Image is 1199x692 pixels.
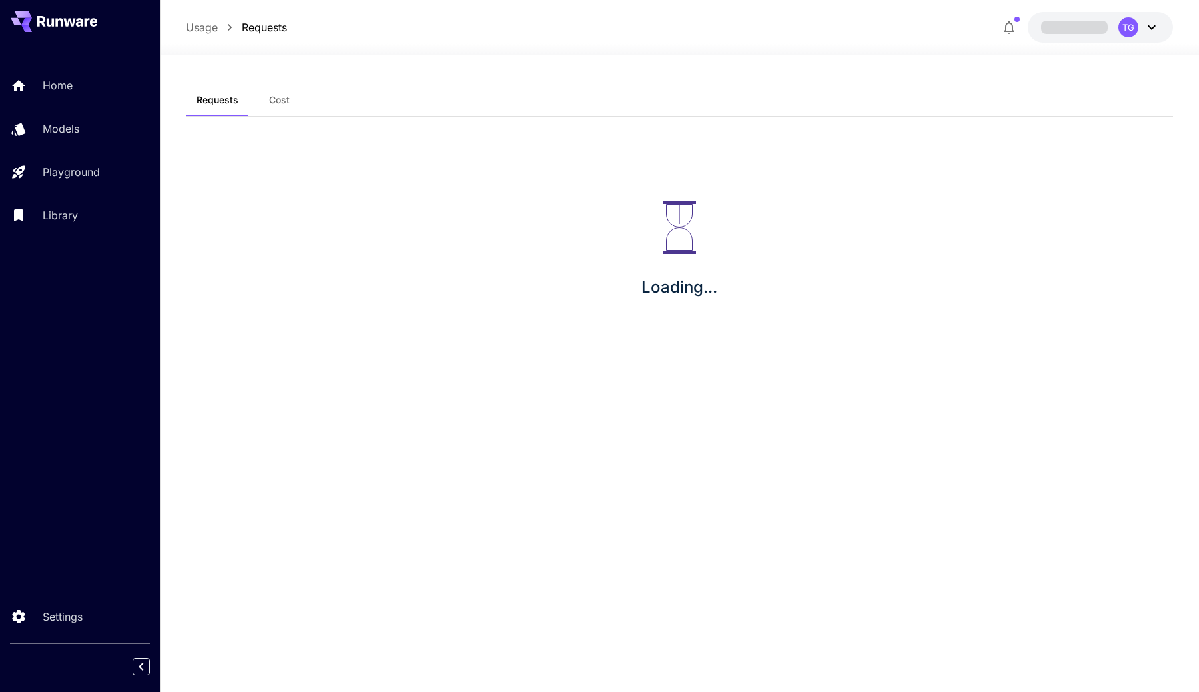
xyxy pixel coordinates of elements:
p: Models [43,121,79,137]
span: Cost [269,94,290,106]
span: Requests [197,94,238,106]
a: Usage [186,19,218,35]
p: Playground [43,164,100,180]
button: Collapse sidebar [133,658,150,675]
div: Collapse sidebar [143,655,160,679]
p: Settings [43,609,83,625]
div: TG [1118,17,1138,37]
nav: breadcrumb [186,19,287,35]
p: Loading... [641,275,717,299]
button: TG [1028,12,1173,43]
p: Library [43,207,78,223]
p: Home [43,77,73,93]
a: Requests [242,19,287,35]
